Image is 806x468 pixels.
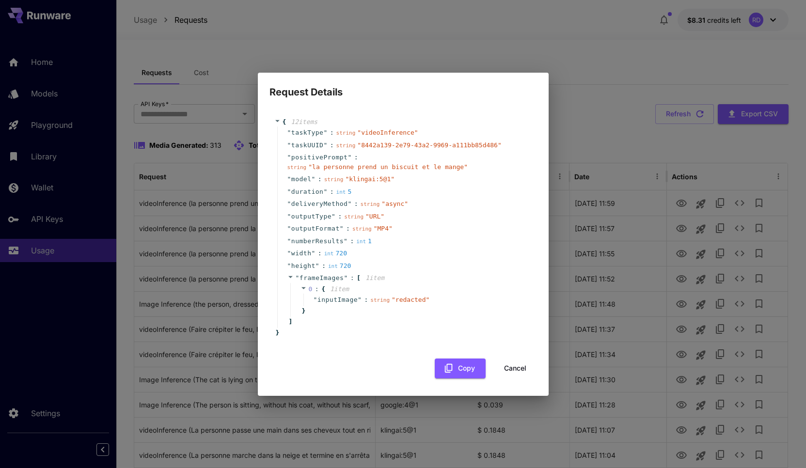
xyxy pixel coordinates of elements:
span: : [322,261,326,271]
h2: Request Details [258,73,549,100]
div: 720 [328,261,351,271]
span: : [346,224,350,234]
span: " [332,213,335,220]
span: " [344,274,348,281]
span: " [340,225,344,232]
span: string [344,214,363,220]
span: : [338,212,342,221]
span: { [283,117,286,127]
span: frameImages [300,274,344,281]
div: 720 [324,249,347,258]
span: string [370,297,390,303]
span: string [352,226,372,232]
span: : [330,140,334,150]
span: string [361,201,380,207]
div: 1 [356,236,372,246]
span: " [358,296,362,303]
span: model [291,174,312,184]
span: int [336,189,346,195]
span: : [330,187,334,197]
span: taskUUID [291,140,324,150]
span: 12 item s [291,118,317,125]
span: " [287,129,291,136]
span: } [274,328,280,338]
span: " [323,188,327,195]
span: { [321,284,325,294]
span: " URL " [365,213,384,220]
span: inputImage [317,295,358,305]
span: " 8442a139-2e79-43a2-9969-a111bb85d486 " [357,141,501,149]
span: [ [357,273,361,283]
span: : [350,273,354,283]
span: " videoInference " [357,129,418,136]
span: " [287,200,291,207]
span: " [344,237,348,245]
span: " [287,188,291,195]
span: string [336,142,356,149]
span: int [324,250,334,257]
span: : [318,174,322,184]
span: " [287,237,291,245]
span: positivePrompt [291,153,348,162]
span: : [350,236,354,246]
span: int [356,238,366,245]
span: " [287,154,291,161]
div: 5 [336,187,352,197]
span: " [296,274,300,281]
span: deliveryMethod [291,199,348,209]
button: Cancel [493,359,537,378]
span: height [291,261,316,271]
span: " [314,296,317,303]
span: " klingai:5@1 " [345,175,395,183]
span: " [311,250,315,257]
span: : [364,295,368,305]
span: } [300,306,306,316]
span: " [287,225,291,232]
span: 1 item [330,285,349,293]
span: " redacted " [392,296,429,303]
span: : [354,153,358,162]
span: string [287,164,307,171]
span: " la personne prend un biscuit et le mange " [308,163,468,171]
span: : [315,284,319,294]
span: taskType [291,128,324,138]
span: " async " [381,200,408,207]
span: numberResults [291,236,344,246]
span: " [316,262,319,269]
span: string [336,130,356,136]
span: " [287,250,291,257]
span: width [291,249,312,258]
span: : [330,128,334,138]
span: " [287,175,291,183]
span: " [287,213,291,220]
span: " [311,175,315,183]
span: " MP4 " [374,225,393,232]
span: : [354,199,358,209]
span: outputFormat [291,224,340,234]
span: " [348,154,351,161]
span: " [323,141,327,149]
span: ] [287,317,293,327]
span: " [287,262,291,269]
span: int [328,263,338,269]
span: string [324,176,344,183]
button: Copy [435,359,486,378]
span: " [348,200,351,207]
span: " [323,129,327,136]
span: outputType [291,212,332,221]
span: duration [291,187,324,197]
span: : [318,249,322,258]
span: 1 item [365,274,384,281]
span: 0 [309,285,313,293]
span: " [287,141,291,149]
